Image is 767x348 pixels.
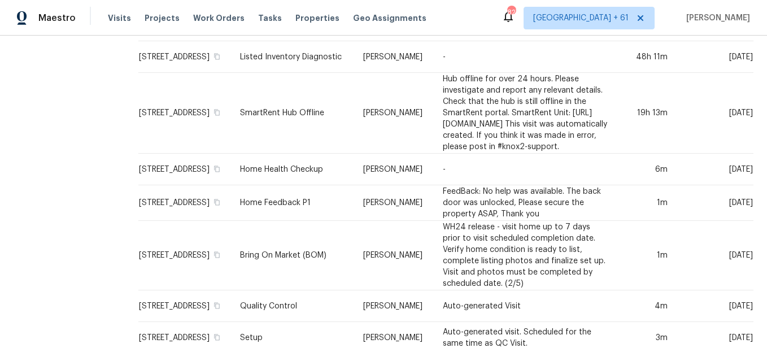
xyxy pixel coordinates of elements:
td: 4m [618,290,677,322]
td: Home Feedback P1 [231,185,354,221]
td: FeedBack: No help was available. The back door was unlocked, Please secure the property ASAP, Tha... [434,185,618,221]
td: [DATE] [677,290,753,322]
td: [STREET_ADDRESS] [138,154,231,185]
td: [DATE] [677,41,753,73]
td: Listed Inventory Diagnostic [231,41,354,73]
button: Copy Address [212,164,222,174]
button: Copy Address [212,197,222,207]
td: Quality Control [231,290,354,322]
button: Copy Address [212,332,222,342]
button: Copy Address [212,51,222,62]
button: Copy Address [212,107,222,118]
td: [PERSON_NAME] [354,221,434,290]
span: Tasks [258,14,282,22]
td: [PERSON_NAME] [354,41,434,73]
td: [DATE] [677,154,753,185]
td: 48h 11m [618,41,677,73]
button: Copy Address [212,301,222,311]
span: Visits [108,12,131,24]
td: [PERSON_NAME] [354,290,434,322]
td: WH24 release - visit home up to 7 days prior to visit scheduled completion date. Verify home cond... [434,221,618,290]
div: 827 [507,7,515,18]
td: [PERSON_NAME] [354,73,434,154]
button: Copy Address [212,250,222,260]
td: [PERSON_NAME] [354,154,434,185]
td: [STREET_ADDRESS] [138,290,231,322]
span: [GEOGRAPHIC_DATA] + 61 [533,12,629,24]
td: [STREET_ADDRESS] [138,73,231,154]
span: Work Orders [193,12,245,24]
td: Home Health Checkup [231,154,354,185]
td: [STREET_ADDRESS] [138,221,231,290]
td: [PERSON_NAME] [354,185,434,221]
td: - [434,41,618,73]
span: Geo Assignments [353,12,426,24]
td: - [434,154,618,185]
td: [DATE] [677,221,753,290]
span: Properties [295,12,339,24]
span: Maestro [38,12,76,24]
td: SmartRent Hub Offline [231,73,354,154]
td: 6m [618,154,677,185]
td: 19h 13m [618,73,677,154]
td: [DATE] [677,185,753,221]
span: [PERSON_NAME] [682,12,750,24]
td: 1m [618,221,677,290]
td: Hub offline for over 24 hours. Please investigate and report any relevant details. Check that the... [434,73,618,154]
td: 1m [618,185,677,221]
td: [STREET_ADDRESS] [138,185,231,221]
td: Auto-generated Visit [434,290,618,322]
span: Projects [145,12,180,24]
td: [DATE] [677,73,753,154]
td: [STREET_ADDRESS] [138,41,231,73]
td: Bring On Market (BOM) [231,221,354,290]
